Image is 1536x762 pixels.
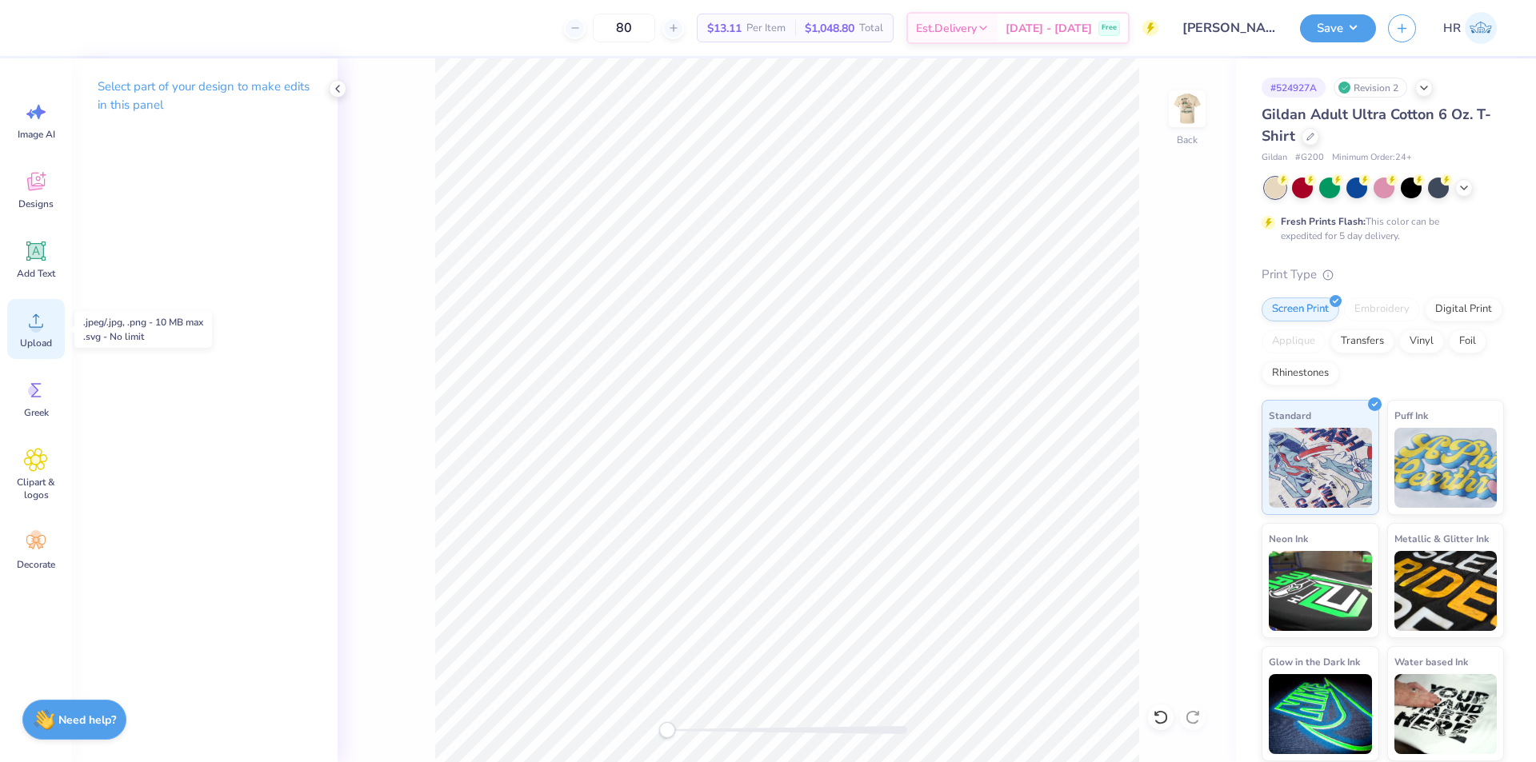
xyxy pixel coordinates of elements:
[1330,329,1394,353] div: Transfers
[1262,265,1504,284] div: Print Type
[83,315,203,329] div: .jpeg/.jpg, .png - 10 MB max
[659,722,675,738] div: Accessibility label
[1394,407,1428,424] span: Puff Ink
[1171,93,1203,125] img: Back
[1334,78,1407,98] div: Revision 2
[83,329,203,344] div: .svg - No limit
[1394,674,1498,754] img: Water based Ink
[1170,12,1288,44] input: Untitled Design
[24,406,49,419] span: Greek
[593,14,655,42] input: – –
[1262,105,1491,146] span: Gildan Adult Ultra Cotton 6 Oz. T-Shirt
[1006,20,1092,37] span: [DATE] - [DATE]
[1269,428,1372,508] img: Standard
[98,78,312,114] p: Select part of your design to make edits in this panel
[1436,12,1504,44] a: HR
[1102,22,1117,34] span: Free
[1394,530,1489,547] span: Metallic & Glitter Ink
[20,337,52,349] span: Upload
[1269,674,1372,754] img: Glow in the Dark Ink
[1332,151,1412,165] span: Minimum Order: 24 +
[746,20,786,37] span: Per Item
[1394,653,1468,670] span: Water based Ink
[1399,329,1444,353] div: Vinyl
[1262,151,1287,165] span: Gildan
[1262,361,1339,385] div: Rhinestones
[18,197,54,210] span: Designs
[1269,530,1308,547] span: Neon Ink
[1300,14,1376,42] button: Save
[707,20,742,37] span: $13.11
[1262,297,1339,321] div: Screen Print
[1269,653,1360,670] span: Glow in the Dark Ink
[1281,215,1366,228] strong: Fresh Prints Flash:
[1394,428,1498,508] img: Puff Ink
[1295,151,1324,165] span: # G200
[916,20,977,37] span: Est. Delivery
[1344,297,1420,321] div: Embroidery
[58,712,116,728] strong: Need help?
[859,20,883,37] span: Total
[1269,407,1311,424] span: Standard
[1425,297,1502,321] div: Digital Print
[17,558,55,571] span: Decorate
[18,128,55,141] span: Image AI
[1177,133,1198,147] div: Back
[1281,214,1478,243] div: This color can be expedited for 5 day delivery.
[1262,329,1326,353] div: Applique
[1394,551,1498,631] img: Metallic & Glitter Ink
[1269,551,1372,631] img: Neon Ink
[1262,78,1326,98] div: # 524927A
[17,267,55,280] span: Add Text
[1449,329,1486,353] div: Foil
[1465,12,1497,44] img: Hazel Del Rosario
[805,20,854,37] span: $1,048.80
[10,476,62,501] span: Clipart & logos
[1443,19,1461,38] span: HR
